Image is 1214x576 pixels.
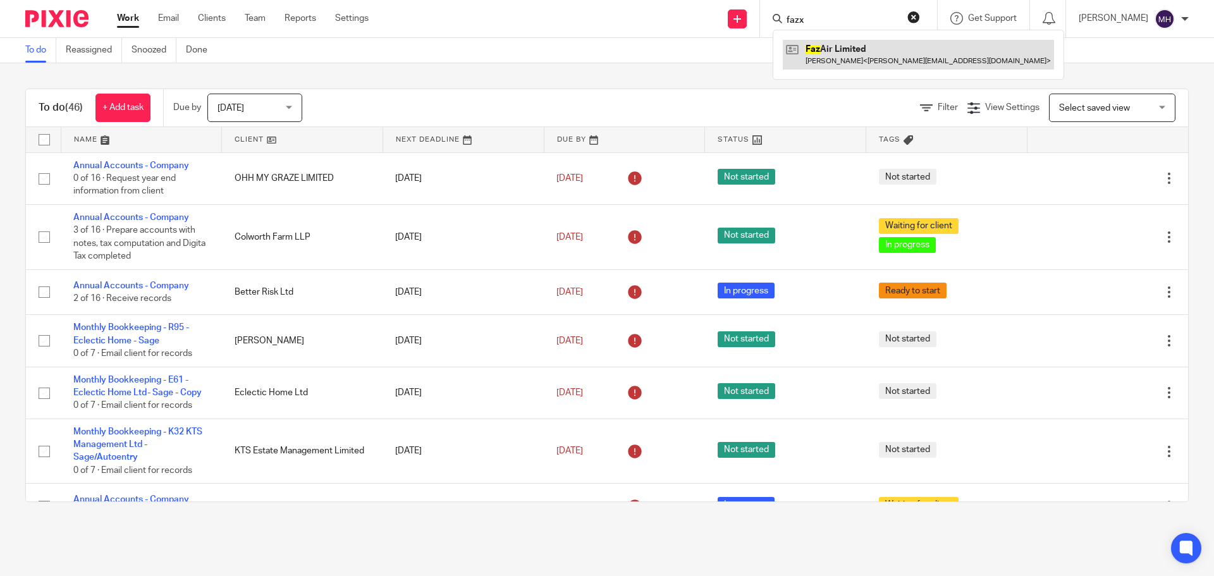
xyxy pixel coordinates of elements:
td: [DATE] [383,484,544,529]
span: 3 of 16 · Prepare accounts with notes, tax computation and Digita Tax completed [73,226,205,261]
a: Done [186,38,217,63]
a: To do [25,38,56,63]
span: 0 of 7 · Email client for records [73,349,192,358]
a: Email [158,12,179,25]
td: [DATE] [383,315,544,367]
span: Ready to start [879,283,947,298]
h1: To do [39,101,83,114]
a: Monthly Bookkeeping - E61 - Eclectic Home Ltd- Sage - Copy [73,376,202,397]
a: Reassigned [66,38,122,63]
span: Not started [718,331,775,347]
span: [DATE] [218,104,244,113]
span: 0 of 16 · Request year end information from client [73,174,176,196]
span: Select saved view [1059,104,1130,113]
img: svg%3E [1155,9,1175,29]
td: [DATE] [383,204,544,269]
p: Due by [173,101,201,114]
a: Snoozed [132,38,176,63]
a: Settings [335,12,369,25]
span: Filter [938,103,958,112]
span: 0 of 7 · Email client for records [73,401,192,410]
span: Waiting for client [879,497,959,513]
a: Monthly Bookkeeping - R95 - Eclectic Home - Sage [73,323,189,345]
td: WIS Property Limited [222,484,383,529]
span: [DATE] [556,388,583,397]
button: Clear [907,11,920,23]
a: Annual Accounts - Company [73,213,189,222]
a: Annual Accounts - Company [73,281,189,290]
td: [DATE] [383,419,544,484]
a: Annual Accounts - Company [73,161,189,170]
span: [DATE] [556,174,583,183]
span: (46) [65,102,83,113]
a: Reports [285,12,316,25]
span: 2 of 16 · Receive records [73,294,171,303]
span: Not started [718,169,775,185]
input: Search [785,15,899,27]
a: + Add task [95,94,150,122]
span: Tags [879,136,900,143]
td: KTS Estate Management Limited [222,419,383,484]
span: In progress [718,283,775,298]
a: Work [117,12,139,25]
a: Annual Accounts - Company [73,495,189,504]
span: [DATE] [556,336,583,345]
td: Eclectic Home Ltd [222,367,383,419]
span: In progress [718,497,775,513]
a: Monthly Bookkeeping - K32 KTS Management Ltd - Sage/Autoentry [73,427,202,462]
td: OHH MY GRAZE LIMITED [222,152,383,204]
span: Not started [879,383,936,399]
span: Waiting for client [879,218,959,234]
a: Team [245,12,266,25]
td: [PERSON_NAME] [222,315,383,367]
img: Pixie [25,10,89,27]
p: [PERSON_NAME] [1079,12,1148,25]
span: Get Support [968,14,1017,23]
td: [DATE] [383,270,544,315]
td: [DATE] [383,367,544,419]
span: Not started [718,442,775,458]
span: In progress [879,237,936,253]
span: Not started [879,169,936,185]
td: Colworth Farm LLP [222,204,383,269]
span: Not started [879,331,936,347]
span: Not started [718,228,775,243]
span: Not started [718,383,775,399]
a: Clients [198,12,226,25]
span: View Settings [985,103,1039,112]
span: 0 of 7 · Email client for records [73,466,192,475]
span: [DATE] [556,446,583,455]
span: Not started [879,442,936,458]
span: [DATE] [556,233,583,242]
td: [DATE] [383,152,544,204]
span: [DATE] [556,288,583,297]
td: Better Risk Ltd [222,270,383,315]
